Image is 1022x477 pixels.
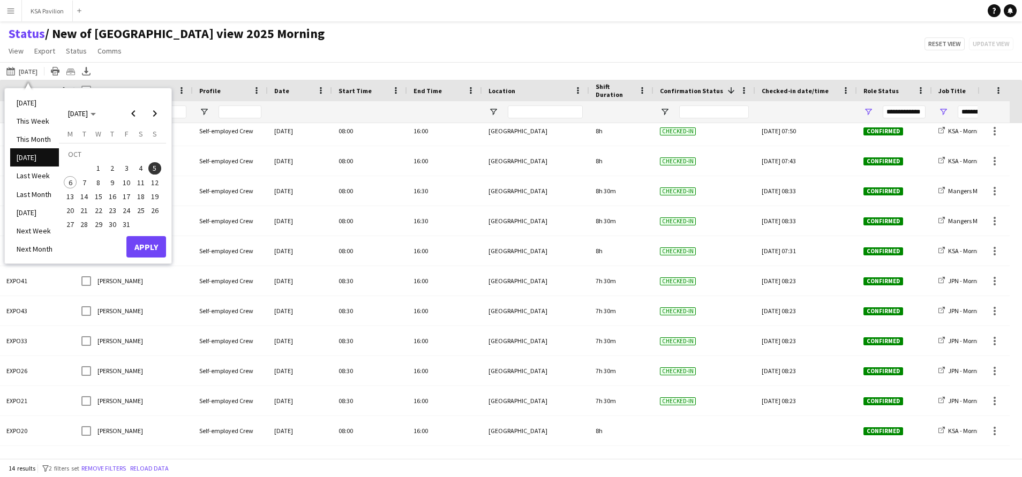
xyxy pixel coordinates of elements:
[78,190,91,203] span: 14
[407,356,482,385] div: 16:00
[938,397,999,405] a: JPN - Morning Shift
[119,203,133,217] button: 24-10-2025
[332,296,407,325] div: 08:30
[332,236,407,266] div: 08:00
[948,247,999,255] span: KSA - Morning Shift
[762,296,851,325] div: [DATE] 08:23
[407,266,482,296] div: 16:00
[64,104,100,123] button: Choose month and year
[119,161,133,175] button: 03-10-2025
[863,427,903,435] span: Confirmed
[92,217,106,231] button: 29-10-2025
[332,416,407,445] div: 08:00
[762,266,851,296] div: [DATE] 08:23
[97,427,143,435] span: [PERSON_NAME]
[589,296,653,325] div: 7h 30m
[92,176,105,189] span: 8
[106,176,119,190] button: 09-10-2025
[67,129,73,139] span: M
[120,218,133,231] span: 31
[77,217,91,231] button: 28-10-2025
[589,236,653,266] div: 8h
[948,337,999,345] span: JPN - Morning Shift
[407,116,482,146] div: 16:00
[78,204,91,217] span: 21
[660,397,696,405] span: Checked-in
[948,307,999,315] span: JPN - Morning Shift
[97,87,115,95] span: Name
[9,46,24,56] span: View
[938,367,999,375] a: JPN - Morning Shift
[92,176,106,190] button: 08-10-2025
[133,161,147,175] button: 04-10-2025
[863,277,903,285] span: Confirmed
[660,247,696,255] span: Checked-in
[80,65,93,78] app-action-btn: Export XLSX
[133,203,147,217] button: 25-10-2025
[762,87,829,95] span: Checked-in date/time
[268,176,332,206] div: [DATE]
[268,386,332,415] div: [DATE]
[762,326,851,355] div: [DATE] 08:23
[199,87,221,95] span: Profile
[106,204,119,217] span: 23
[64,218,77,231] span: 27
[63,203,77,217] button: 20-10-2025
[92,218,105,231] span: 29
[125,129,129,139] span: F
[863,217,903,225] span: Confirmed
[97,397,143,405] span: [PERSON_NAME]
[63,147,162,161] td: OCT
[134,190,147,203] span: 18
[332,326,407,355] div: 08:30
[95,129,101,139] span: W
[948,427,999,435] span: KSA - Morning Shift
[199,107,209,117] button: Open Filter Menu
[589,386,653,415] div: 7h 30m
[948,397,999,405] span: JPN - Morning Shift
[193,236,268,266] div: Self-employed Crew
[134,176,147,189] span: 11
[30,44,59,58] a: Export
[660,367,696,375] span: Checked-in
[92,162,105,175] span: 1
[92,161,106,175] button: 01-10-2025
[339,87,372,95] span: Start Time
[589,416,653,445] div: 8h
[482,326,589,355] div: [GEOGRAPHIC_DATA]
[22,1,73,21] button: KSA Pavilion
[106,161,119,175] button: 02-10-2025
[148,176,162,190] button: 12-10-2025
[77,190,91,203] button: 14-10-2025
[863,397,903,405] span: Confirmed
[407,386,482,415] div: 16:00
[120,190,133,203] span: 17
[64,204,77,217] span: 20
[925,37,965,50] button: Reset view
[153,129,157,139] span: S
[482,356,589,385] div: [GEOGRAPHIC_DATA]
[10,94,59,112] li: [DATE]
[268,146,332,176] div: [DATE]
[948,367,999,375] span: JPN - Morning Shift
[148,190,161,203] span: 19
[589,206,653,236] div: 8h 30m
[414,87,442,95] span: End Time
[482,266,589,296] div: [GEOGRAPHIC_DATA]
[106,217,119,231] button: 30-10-2025
[92,190,105,203] span: 15
[139,129,143,139] span: S
[482,386,589,415] div: [GEOGRAPHIC_DATA]
[144,103,166,124] button: Next month
[6,87,46,95] span: Workforce ID
[123,103,144,124] button: Previous month
[948,277,999,285] span: JPN - Morning Shift
[106,190,119,203] button: 16-10-2025
[77,203,91,217] button: 21-10-2025
[863,157,903,165] span: Confirmed
[938,217,995,225] a: Mangers Morning
[863,367,903,375] span: Confirmed
[762,206,851,236] div: [DATE] 08:33
[10,203,59,222] li: [DATE]
[482,176,589,206] div: [GEOGRAPHIC_DATA]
